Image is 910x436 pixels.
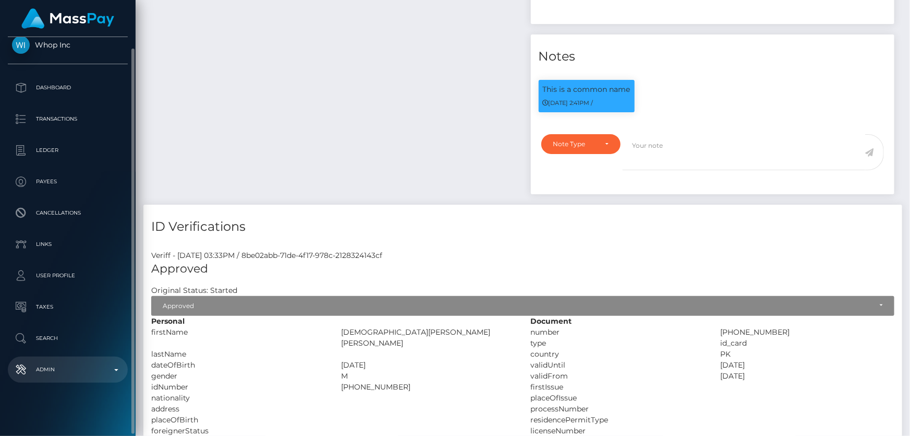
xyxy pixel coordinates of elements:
h7: Original Status: Started [151,286,237,295]
p: Taxes [12,299,124,315]
div: M [333,371,523,382]
div: [DATE] [712,360,902,371]
div: idNumber [143,382,333,393]
h5: Approved [151,261,894,277]
p: Cancellations [12,205,124,221]
div: Approved [163,302,871,310]
div: processNumber [523,404,713,415]
div: [DATE] [333,360,523,371]
a: Dashboard [8,75,128,101]
div: firstIssue [523,382,713,393]
button: Approved [151,296,894,316]
div: [DATE] [712,371,902,382]
div: Note Type [553,140,597,148]
p: Transactions [12,111,124,127]
h4: Notes [539,48,887,66]
img: MassPay Logo [21,8,114,29]
p: User Profile [12,268,124,284]
div: validUntil [523,360,713,371]
div: Veriff - [DATE] 03:33PM / 8be02abb-71de-4f17-978c-2128324143cf [143,250,902,261]
div: address [143,404,333,415]
span: Whop Inc [8,40,128,50]
div: [PHONE_NUMBER] [712,327,902,338]
strong: Personal [151,316,185,326]
div: id_card [712,338,902,349]
p: Payees [12,174,124,190]
button: Note Type [541,134,621,154]
div: type [523,338,713,349]
div: country [523,349,713,360]
div: nationality [143,393,333,404]
div: firstName [143,327,333,349]
div: residencePermitType [523,415,713,426]
a: User Profile [8,263,128,289]
div: lastName [143,349,333,360]
h4: ID Verifications [151,218,894,236]
div: dateOfBirth [143,360,333,371]
div: placeOfIssue [523,393,713,404]
p: Search [12,331,124,346]
p: Dashboard [12,80,124,96]
div: placeOfBirth [143,415,333,426]
strong: Document [531,316,572,326]
a: Search [8,325,128,351]
a: Payees [8,169,128,195]
div: gender [143,371,333,382]
div: validFrom [523,371,713,382]
div: number [523,327,713,338]
a: Transactions [8,106,128,132]
a: Admin [8,357,128,383]
p: Links [12,237,124,252]
p: This is a common name [543,84,630,95]
p: Ledger [12,143,124,158]
a: Cancellations [8,200,128,226]
a: Links [8,231,128,257]
a: Taxes [8,294,128,320]
div: PK [712,349,902,360]
div: [PHONE_NUMBER] [333,382,523,393]
small: [DATE] 2:41PM / [543,99,593,107]
div: [DEMOGRAPHIC_DATA][PERSON_NAME] [PERSON_NAME] [333,327,523,349]
a: Ledger [8,137,128,163]
p: Admin [12,362,124,378]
